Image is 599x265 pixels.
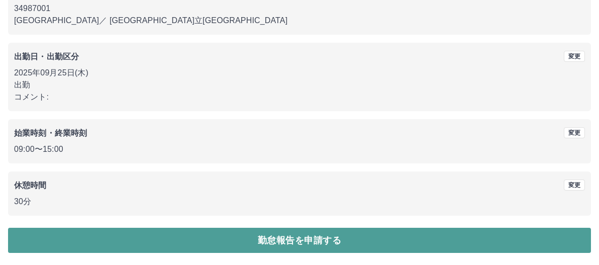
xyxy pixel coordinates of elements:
b: 始業時刻・終業時刻 [14,129,87,137]
p: 09:00 〜 15:00 [14,143,585,155]
button: 変更 [564,127,585,138]
p: 30分 [14,196,585,208]
button: 変更 [564,51,585,62]
p: 34987001 [14,3,585,15]
p: 出勤 [14,79,585,91]
p: [GEOGRAPHIC_DATA] ／ [GEOGRAPHIC_DATA]立[GEOGRAPHIC_DATA] [14,15,585,27]
button: 変更 [564,180,585,191]
b: 休憩時間 [14,181,47,190]
b: 出勤日・出勤区分 [14,52,79,61]
button: 勤怠報告を申請する [8,228,591,253]
p: コメント: [14,91,585,103]
p: 2025年09月25日(木) [14,67,585,79]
